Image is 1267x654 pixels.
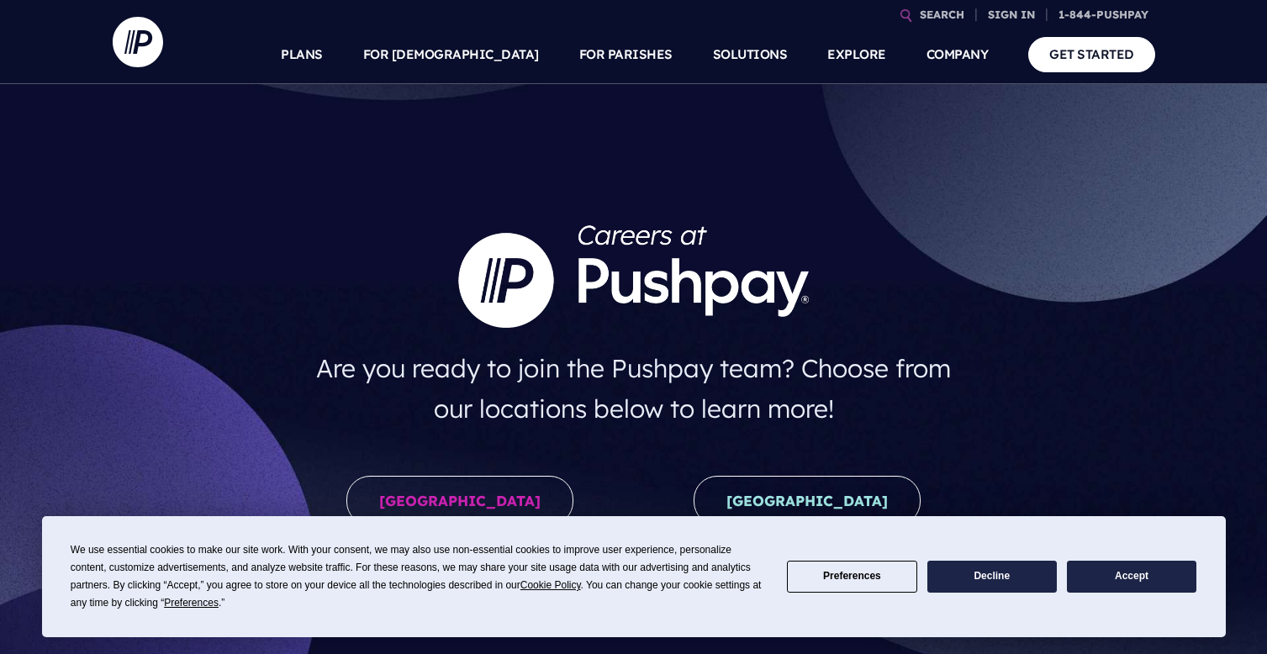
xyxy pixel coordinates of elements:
[164,597,219,609] span: Preferences
[713,25,788,84] a: SOLUTIONS
[1067,561,1196,593] button: Accept
[827,25,886,84] a: EXPLORE
[1028,37,1155,71] a: GET STARTED
[927,561,1057,593] button: Decline
[694,476,921,525] a: [GEOGRAPHIC_DATA]
[42,516,1226,637] div: Cookie Consent Prompt
[579,25,673,84] a: FOR PARISHES
[281,25,323,84] a: PLANS
[346,476,573,525] a: [GEOGRAPHIC_DATA]
[363,25,539,84] a: FOR [DEMOGRAPHIC_DATA]
[787,561,916,593] button: Preferences
[299,341,968,435] h4: Are you ready to join the Pushpay team? Choose from our locations below to learn more!
[926,25,989,84] a: COMPANY
[520,579,581,591] span: Cookie Policy
[71,541,767,612] div: We use essential cookies to make our site work. With your consent, we may also use non-essential ...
